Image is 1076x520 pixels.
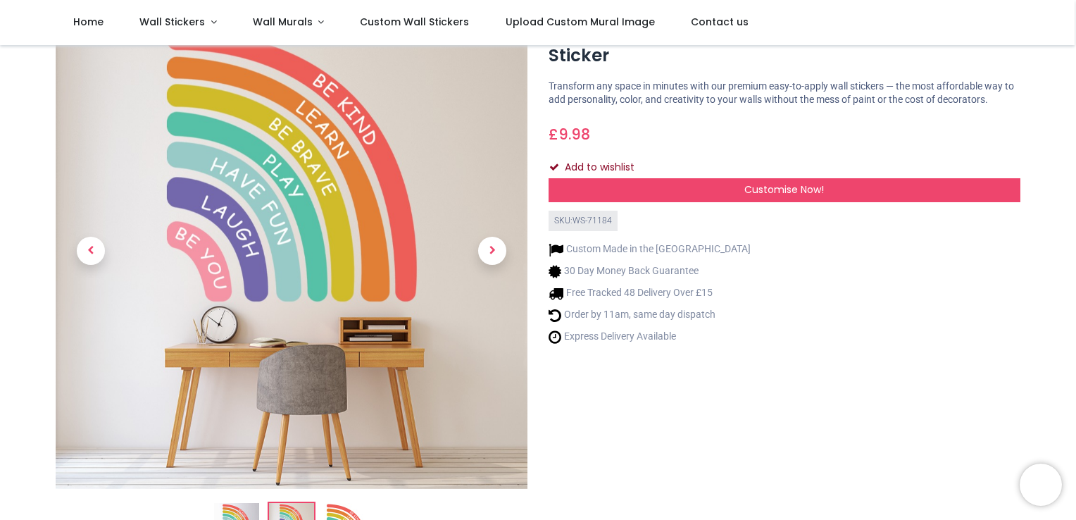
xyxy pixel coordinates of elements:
li: Express Delivery Available [549,330,751,345]
button: Add to wishlistAdd to wishlist [549,156,646,180]
span: Contact us [691,15,749,29]
a: Next [457,87,527,415]
span: Custom Wall Stickers [360,15,469,29]
span: Next [478,237,506,265]
span: £ [549,124,590,144]
li: 30 Day Money Back Guarantee [549,264,751,279]
span: Upload Custom Mural Image [506,15,655,29]
span: Customise Now! [744,182,824,197]
img: WS-71184-02 [56,17,527,489]
span: Wall Murals [253,15,313,29]
p: Transform any space in minutes with our premium easy-to-apply wall stickers — the most affordable... [549,80,1020,107]
span: Home [73,15,104,29]
iframe: Brevo live chat [1020,464,1062,506]
li: Free Tracked 48 Delivery Over £15 [549,286,751,301]
a: Previous [56,87,126,415]
div: SKU: WS-71184 [549,211,618,231]
span: Previous [77,237,105,265]
li: Custom Made in the [GEOGRAPHIC_DATA] [549,242,751,257]
span: Wall Stickers [139,15,205,29]
li: Order by 11am, same day dispatch [549,308,751,323]
span: 9.98 [558,124,590,144]
i: Add to wishlist [549,162,559,172]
